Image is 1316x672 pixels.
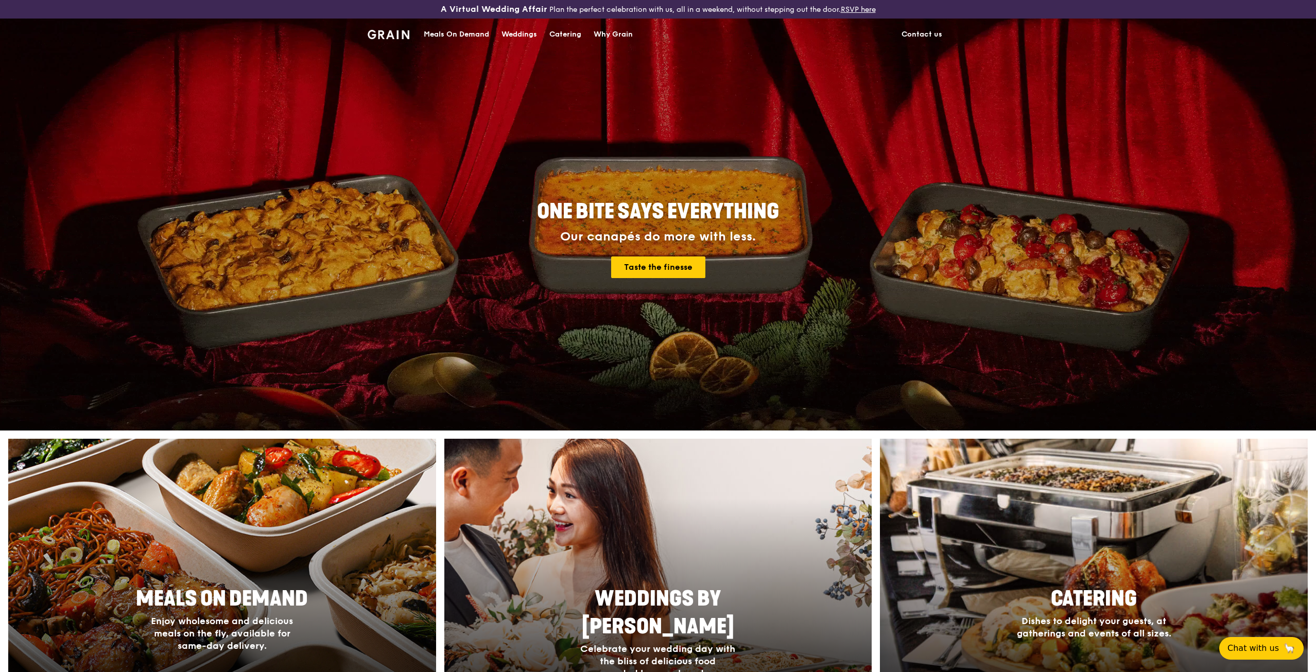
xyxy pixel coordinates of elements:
div: Weddings [501,19,537,50]
span: 🦙 [1283,642,1295,654]
div: Why Grain [594,19,633,50]
img: Grain [368,30,409,39]
a: GrainGrain [368,18,409,49]
span: Weddings by [PERSON_NAME] [582,587,734,639]
div: Catering [549,19,581,50]
span: Catering [1051,587,1137,611]
span: Chat with us [1227,642,1279,654]
span: Dishes to delight your guests, at gatherings and events of all sizes. [1017,615,1171,639]
div: Plan the perfect celebration with us, all in a weekend, without stepping out the door. [361,4,955,14]
span: Meals On Demand [136,587,308,611]
span: Enjoy wholesome and delicious meals on the fly, available for same-day delivery. [151,615,293,651]
span: ONE BITE SAYS EVERYTHING [537,199,779,224]
a: Contact us [895,19,948,50]
a: RSVP here [841,5,876,14]
div: Our canapés do more with less. [473,230,843,244]
button: Chat with us🦙 [1219,637,1304,660]
a: Weddings [495,19,543,50]
a: Catering [543,19,587,50]
a: Taste the finesse [611,256,705,278]
a: Why Grain [587,19,639,50]
h3: A Virtual Wedding Affair [441,4,547,14]
div: Meals On Demand [424,19,489,50]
